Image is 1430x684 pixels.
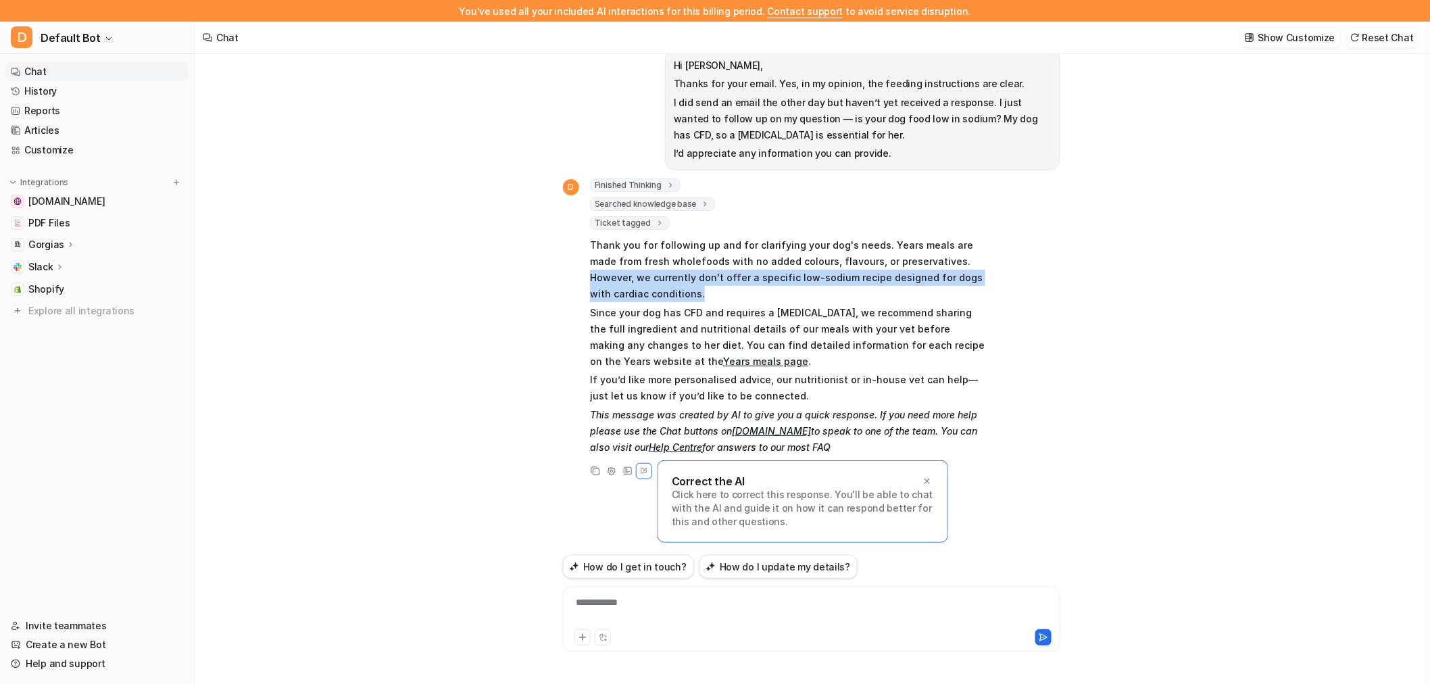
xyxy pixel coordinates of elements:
p: I’d appreciate any information you can provide. [674,145,1052,162]
a: [DOMAIN_NAME] [732,425,811,437]
img: Shopify [14,285,22,293]
img: reset [1350,32,1360,43]
a: help.years.com[DOMAIN_NAME] [5,192,189,211]
span: Default Bot [41,28,101,47]
span: D [563,179,579,195]
span: Shopify [28,283,64,296]
a: Customize [5,141,189,160]
a: Help and support [5,654,189,673]
img: menu_add.svg [172,178,181,187]
a: Create a new Bot [5,635,189,654]
span: Contact support [768,5,843,17]
a: Reports [5,101,189,120]
p: Hi [PERSON_NAME], [674,57,1052,74]
a: Explore all integrations [5,301,189,320]
span: Finished Thinking [590,178,681,192]
p: Integrations [20,177,68,188]
img: Gorgias [14,241,22,249]
span: [DOMAIN_NAME] [28,195,105,208]
a: Years meals page [723,356,808,367]
span: PDF Files [28,216,70,230]
p: Since your dog has CFD and requires a [MEDICAL_DATA], we recommend sharing the full ingredient an... [590,305,985,370]
p: Slack [28,260,53,274]
span: Searched knowledge base [590,197,715,211]
img: explore all integrations [11,304,24,318]
a: ShopifyShopify [5,280,189,299]
button: How do I update my details? [699,555,858,579]
button: Reset Chat [1346,28,1419,47]
p: I did send an email the other day but haven’t yet received a response. I just wanted to follow up... [674,95,1052,143]
a: Help Centre [649,441,702,453]
a: Chat [5,62,189,81]
button: Integrations [5,176,72,189]
span: D [11,26,32,48]
span: Ticket tagged [590,216,670,230]
button: How do I get in touch? [563,555,694,579]
a: Invite teammates [5,616,189,635]
p: Gorgias [28,238,64,251]
button: Show Customize [1241,28,1341,47]
img: Slack [14,263,22,271]
p: Show Customize [1258,30,1335,45]
a: PDF FilesPDF Files [5,214,189,233]
a: History [5,82,189,101]
span: Explore all integrations [28,300,183,322]
a: Articles [5,121,189,140]
div: Chat [216,30,239,45]
p: Click here to correct this response. You'll be able to chat with the AI and guide it on how it ca... [672,488,934,529]
p: Thank you for following up and for clarifying your dog's needs. Years meals are made from fresh w... [590,237,985,302]
p: If you’d like more personalised advice, our nutritionist or in-house vet can help—just let us kno... [590,372,985,404]
p: Correct the AI [672,474,745,488]
em: You can also visit our for answers to our most FAQ [590,425,977,453]
em: This message was created by AI to give you a quick response. If you need more help please use the... [590,409,977,437]
img: expand menu [8,178,18,187]
img: help.years.com [14,197,22,205]
img: PDF Files [14,219,22,227]
p: Thanks for your email. Yes, in my opinion, the feeding instructions are clear. [674,76,1052,92]
img: customize [1245,32,1254,43]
